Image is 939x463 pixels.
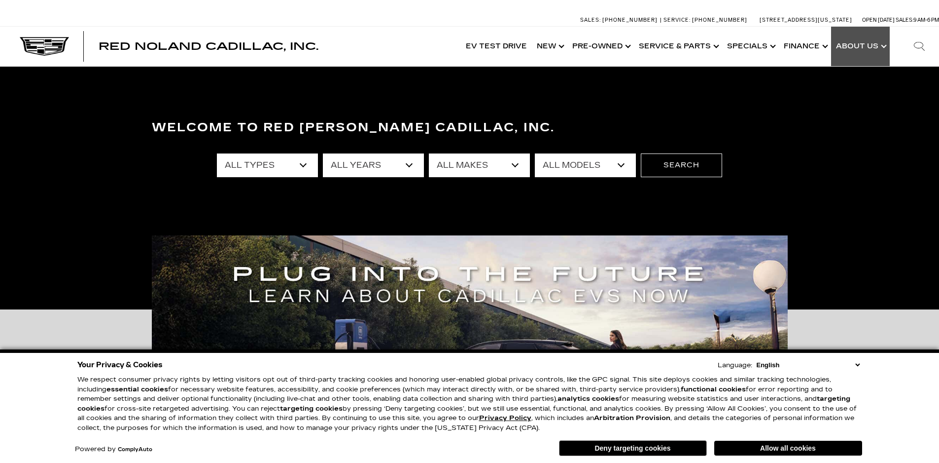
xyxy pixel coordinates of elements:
[896,17,913,23] span: Sales:
[152,118,788,138] h3: Welcome to Red [PERSON_NAME] Cadillac, Inc.
[99,41,318,51] a: Red Noland Cadillac, Inc.
[75,446,152,453] div: Powered by
[718,362,752,369] div: Language:
[779,27,831,66] a: Finance
[323,154,424,177] select: Filter by year
[594,414,670,422] strong: Arbitration Provision
[831,27,890,66] a: About Us
[99,40,318,52] span: Red Noland Cadillac, Inc.
[461,27,532,66] a: EV Test Drive
[754,360,862,370] select: Language Select
[714,441,862,456] button: Allow all cookies
[20,37,69,56] img: Cadillac Dark Logo with Cadillac White Text
[429,154,530,177] select: Filter by make
[681,386,746,393] strong: functional cookies
[77,395,850,413] strong: targeting cookies
[77,375,862,433] p: We respect consumer privacy rights by letting visitors opt out of third-party tracking cookies an...
[663,17,691,23] span: Service:
[77,358,163,372] span: Your Privacy & Cookies
[913,17,939,23] span: 9 AM-6 PM
[634,27,722,66] a: Service & Parts
[660,17,750,23] a: Service: [PHONE_NUMBER]
[217,154,318,177] select: Filter by type
[559,440,707,456] button: Deny targeting cookies
[580,17,660,23] a: Sales: [PHONE_NUMBER]
[479,414,531,422] a: Privacy Policy
[106,386,168,393] strong: essential cookies
[692,17,747,23] span: [PHONE_NUMBER]
[602,17,658,23] span: [PHONE_NUMBER]
[280,405,343,413] strong: targeting cookies
[641,154,722,177] button: Search
[567,27,634,66] a: Pre-Owned
[532,27,567,66] a: New
[760,17,852,23] a: [STREET_ADDRESS][US_STATE]
[118,447,152,453] a: ComplyAuto
[535,154,636,177] select: Filter by model
[580,17,601,23] span: Sales:
[862,17,895,23] span: Open [DATE]
[722,27,779,66] a: Specials
[557,395,619,403] strong: analytics cookies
